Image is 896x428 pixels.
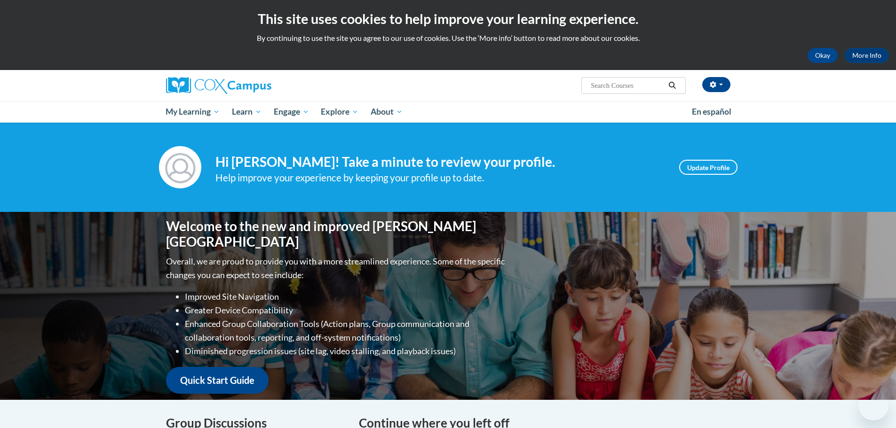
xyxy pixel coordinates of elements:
[166,77,271,94] img: Cox Campus
[166,218,507,250] h1: Welcome to the new and improved [PERSON_NAME][GEOGRAPHIC_DATA]
[160,101,226,123] a: My Learning
[371,106,403,117] span: About
[166,255,507,282] p: Overall, we are proud to provide you with a more streamlined experience. Some of the specific cha...
[166,367,269,394] a: Quick Start Guide
[215,170,665,186] div: Help improve your experience by keeping your profile up to date.
[679,160,737,175] a: Update Profile
[166,106,220,117] span: My Learning
[692,107,731,117] span: En español
[159,146,201,188] img: Profile Image
[845,48,889,63] a: More Info
[315,101,365,123] a: Explore
[590,80,665,91] input: Search Courses
[858,390,888,420] iframe: Button to launch messaging window
[185,344,507,358] li: Diminished progression issues (site lag, video stalling, and playback issues)
[321,106,358,117] span: Explore
[215,154,665,170] h4: Hi [PERSON_NAME]! Take a minute to review your profile.
[365,101,409,123] a: About
[185,303,507,317] li: Greater Device Compatibility
[274,106,309,117] span: Engage
[232,106,262,117] span: Learn
[185,317,507,344] li: Enhanced Group Collaboration Tools (Action plans, Group communication and collaboration tools, re...
[185,290,507,303] li: Improved Site Navigation
[686,102,737,122] a: En español
[7,9,889,28] h2: This site uses cookies to help improve your learning experience.
[665,80,679,91] button: Search
[702,77,730,92] button: Account Settings
[808,48,838,63] button: Okay
[7,33,889,43] p: By continuing to use the site you agree to our use of cookies. Use the ‘More info’ button to read...
[268,101,315,123] a: Engage
[166,77,345,94] a: Cox Campus
[152,101,745,123] div: Main menu
[226,101,268,123] a: Learn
